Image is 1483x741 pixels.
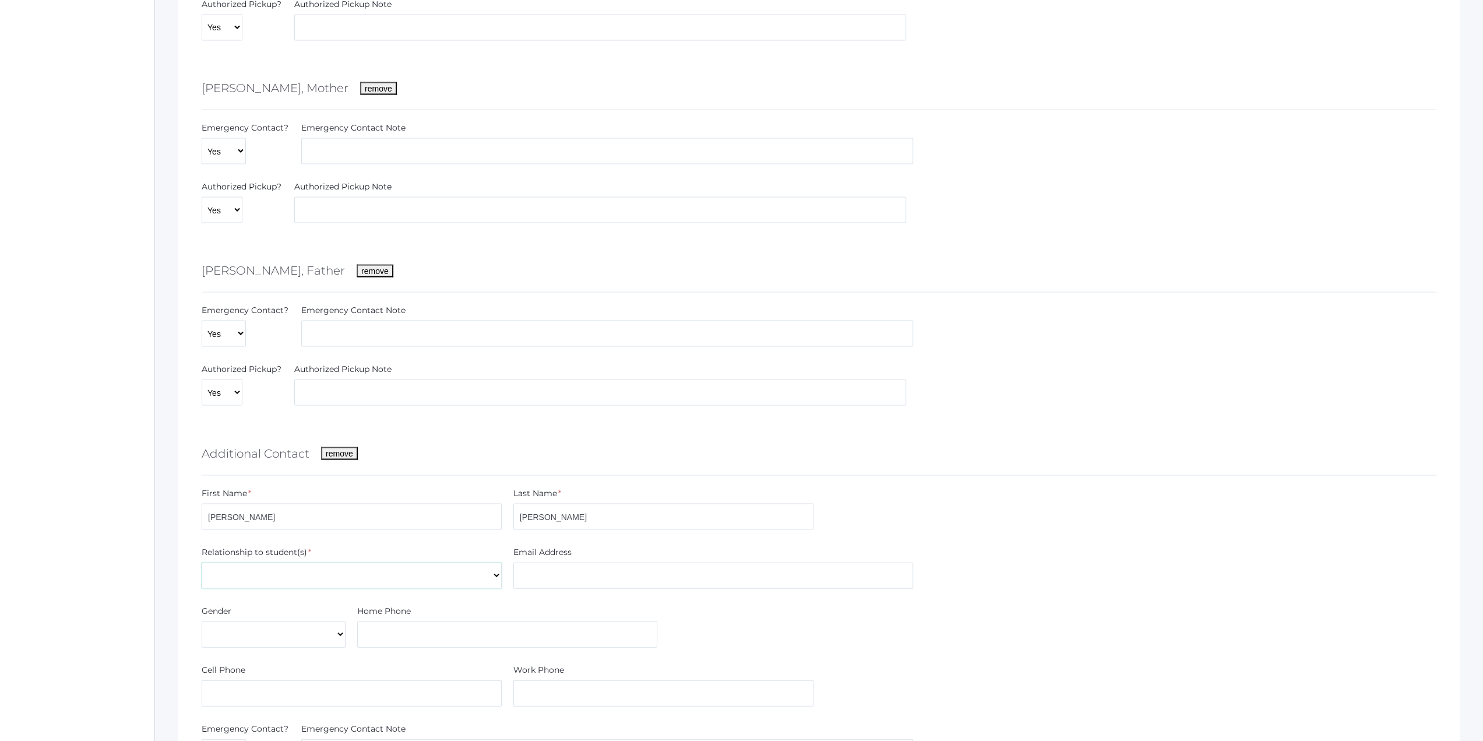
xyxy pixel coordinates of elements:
[202,443,309,463] h5: Additional Contact
[202,722,288,735] label: Emergency Contact?
[294,363,392,375] label: Authorized Pickup Note
[513,663,564,676] label: Work Phone
[513,546,572,558] label: Email Address
[202,78,348,97] h5: [PERSON_NAME], Mother
[360,82,397,94] button: remove
[301,304,406,316] label: Emergency Contact Note
[202,546,307,558] label: Relationship to student(s)
[202,605,231,617] label: Gender
[513,487,557,499] label: Last Name
[202,487,247,499] label: First Name
[202,121,288,134] label: Emergency Contact?
[301,722,406,735] label: Emergency Contact Note
[294,180,392,192] label: Authorized Pickup Note
[357,264,393,277] button: remove
[301,121,406,134] label: Emergency Contact Note
[202,363,281,375] label: Authorized Pickup?
[202,180,281,192] label: Authorized Pickup?
[202,260,345,280] h5: [PERSON_NAME], Father
[202,663,245,676] label: Cell Phone
[357,605,411,617] label: Home Phone
[321,447,358,459] button: remove
[202,304,288,316] label: Emergency Contact?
